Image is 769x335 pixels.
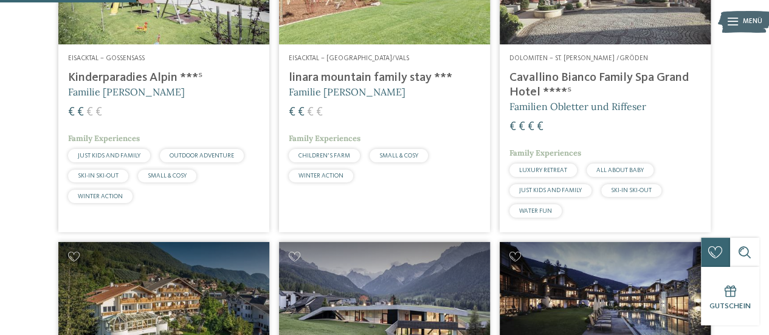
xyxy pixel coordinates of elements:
span: € [77,106,84,119]
span: € [316,106,323,119]
span: SMALL & COSY [148,173,187,179]
span: OUTDOOR ADVENTURE [170,153,234,159]
span: JUST KIDS AND FAMILY [78,153,140,159]
h4: linara mountain family stay *** [289,71,480,85]
span: € [68,106,75,119]
span: Family Experiences [68,133,140,143]
span: Family Experiences [509,148,581,158]
span: JUST KIDS AND FAMILY [519,187,582,193]
span: Family Experiences [289,133,360,143]
span: € [528,121,534,133]
span: Familie [PERSON_NAME] [289,86,405,98]
span: ALL ABOUT BABY [596,167,644,173]
span: SKI-IN SKI-OUT [611,187,652,193]
span: € [289,106,295,119]
span: Gutschein [709,302,751,310]
span: € [95,106,102,119]
a: Gutschein [701,267,759,325]
span: Eisacktal – [GEOGRAPHIC_DATA]/Vals [289,55,409,62]
span: € [86,106,93,119]
span: LUXURY RETREAT [519,167,567,173]
span: Familie [PERSON_NAME] [68,86,185,98]
span: € [298,106,305,119]
span: Dolomiten – St. [PERSON_NAME] /Gröden [509,55,648,62]
span: € [509,121,516,133]
span: € [519,121,525,133]
span: SMALL & COSY [379,153,418,159]
span: Familien Obletter und Riffeser [509,100,646,112]
span: WINTER ACTION [298,173,343,179]
span: € [307,106,314,119]
span: Eisacktal – Gossensass [68,55,145,62]
span: WINTER ACTION [78,193,123,199]
span: CHILDREN’S FARM [298,153,350,159]
span: € [537,121,543,133]
h4: Kinderparadies Alpin ***ˢ [68,71,260,85]
span: WATER FUN [519,208,552,214]
span: SKI-IN SKI-OUT [78,173,119,179]
h4: Cavallino Bianco Family Spa Grand Hotel ****ˢ [509,71,701,100]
